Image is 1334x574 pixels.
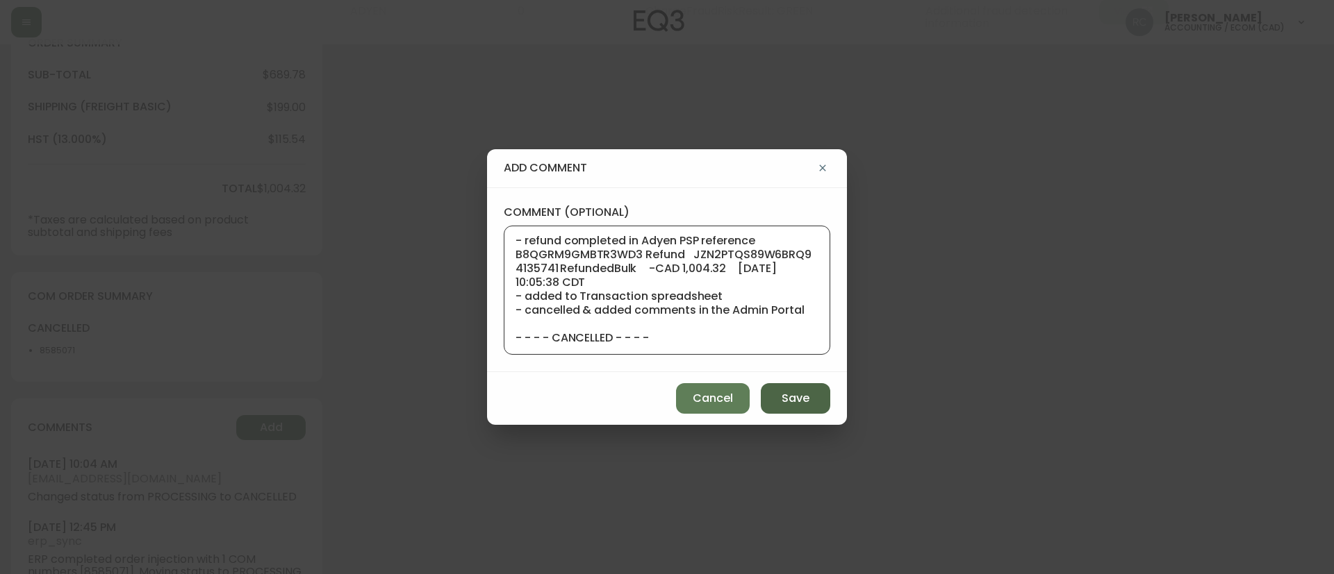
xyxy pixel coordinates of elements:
span: Cancel [693,391,733,406]
label: comment (optional) [504,205,830,220]
button: Save [761,383,830,414]
textarea: CANCELLATION - CHANGE OF MIND TICKET# 842952 ORD# 4135741 - status in AS400: 30 - [PERSON_NAME] C... [516,235,818,346]
button: Cancel [676,383,750,414]
span: Save [782,391,809,406]
h4: add comment [504,160,815,176]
